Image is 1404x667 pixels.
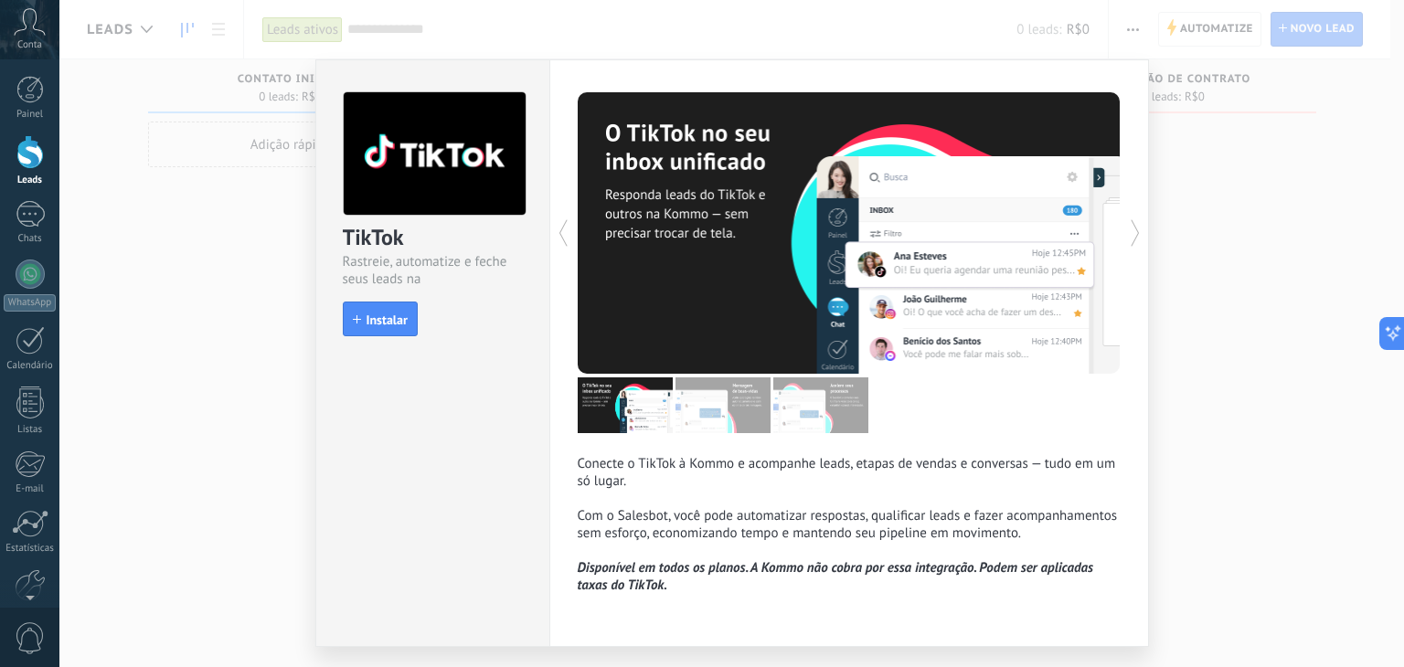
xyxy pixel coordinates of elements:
[4,175,57,186] div: Leads
[344,92,526,216] img: logo_main.png
[675,377,771,433] img: tour_image_9ecacc4cdd6ad491e9ab098bebeb6ac7.png
[367,313,408,326] span: Instalar
[773,377,868,433] img: tour_image_b61aa7d466b2bfb474073043b73bf1c1.png
[4,360,57,372] div: Calendário
[343,302,418,336] button: Instalar
[4,233,57,245] div: Chats
[578,559,1121,594] p: Disponível em todos os planos. A Kommo não cobra por essa integração. Podem ser aplicadas taxas d...
[578,377,673,433] img: tour_image_417310b6c701e1f4a60d3889769967b2.png
[4,543,57,555] div: Estatísticas
[343,223,523,253] div: TikTok
[578,455,1121,559] p: Conecte o TikTok à Kommo e acompanhe leads, etapas de vendas e conversas — tudo em um só lugar. C...
[343,253,523,288] div: Rastreie, automatize e feche seus leads na [GEOGRAPHIC_DATA]
[4,294,56,312] div: WhatsApp
[4,109,57,121] div: Painel
[17,39,42,51] span: Conta
[4,483,57,495] div: E-mail
[4,424,57,436] div: Listas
